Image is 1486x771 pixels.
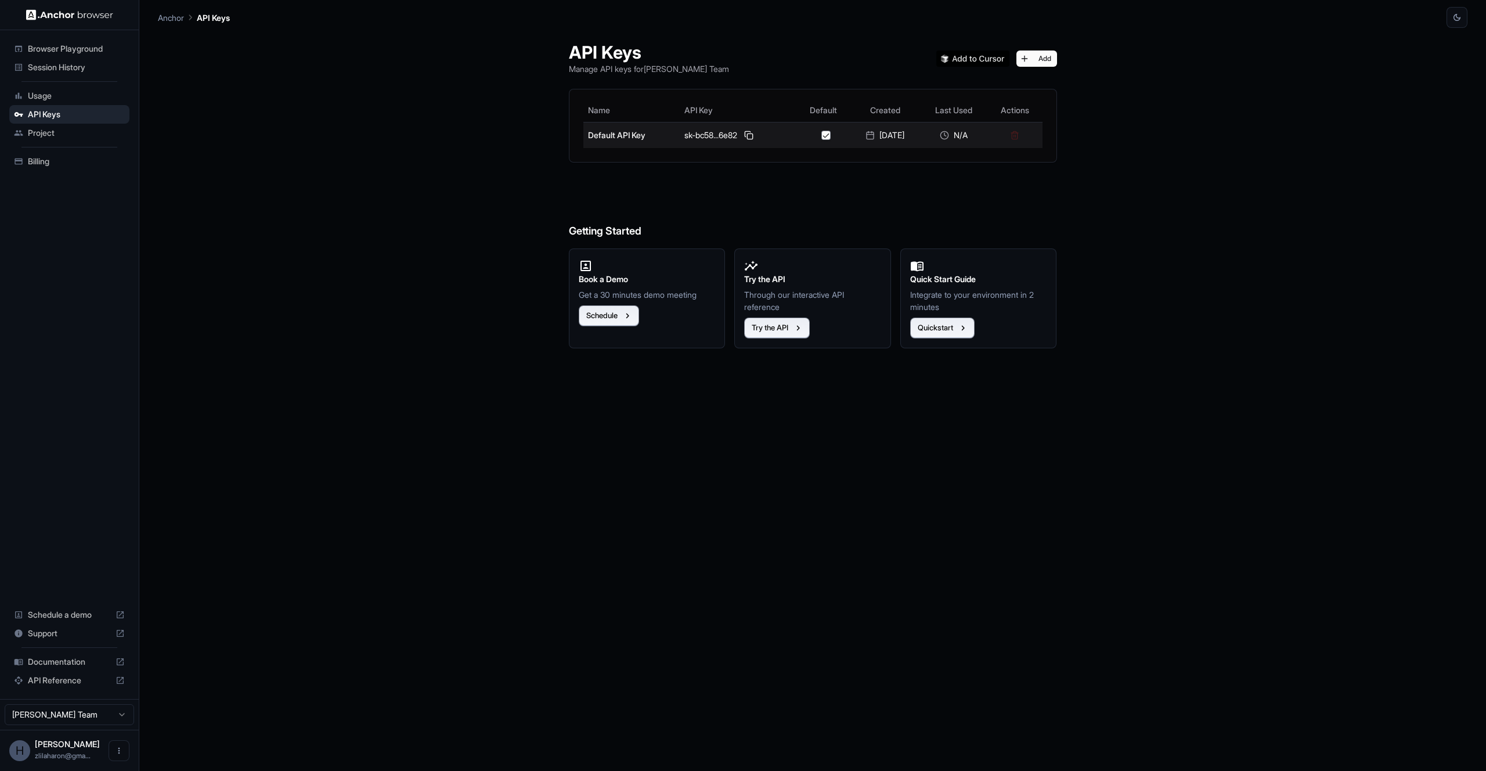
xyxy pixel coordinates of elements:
th: Last Used [920,99,987,122]
p: API Keys [197,12,230,24]
span: Hezi Aharon [35,739,100,749]
div: API Keys [9,105,129,124]
span: Session History [28,62,125,73]
span: Billing [28,156,125,167]
img: Add anchorbrowser MCP server to Cursor [936,51,1009,67]
button: Open menu [109,740,129,761]
button: Copy API key [742,128,756,142]
div: N/A [925,129,983,141]
span: zlilaharon@gmail.com [35,751,91,760]
th: API Key [680,99,797,122]
span: API Reference [28,675,111,686]
span: Documentation [28,656,111,668]
div: API Reference [9,671,129,690]
th: Name [583,99,680,122]
button: Schedule [579,305,639,326]
p: Integrate to your environment in 2 minutes [910,289,1047,313]
img: Anchor Logo [26,9,113,20]
span: Support [28,628,111,639]
div: Browser Playground [9,39,129,58]
div: Session History [9,58,129,77]
div: Documentation [9,653,129,671]
th: Created [850,99,920,122]
h1: API Keys [569,42,729,63]
span: API Keys [28,109,125,120]
div: Support [9,624,129,643]
td: Default API Key [583,122,680,148]
div: Schedule a demo [9,606,129,624]
p: Manage API keys for [PERSON_NAME] Team [569,63,729,75]
p: Anchor [158,12,184,24]
th: Actions [987,99,1042,122]
span: Project [28,127,125,139]
span: Schedule a demo [28,609,111,621]
div: Project [9,124,129,142]
nav: breadcrumb [158,11,230,24]
h6: Getting Started [569,176,1057,240]
p: Through our interactive API reference [744,289,881,313]
button: Quickstart [910,318,975,338]
div: Usage [9,87,129,105]
div: Billing [9,152,129,171]
div: H [9,740,30,761]
span: Usage [28,90,125,102]
th: Default [797,99,850,122]
h2: Try the API [744,273,881,286]
h2: Book a Demo [579,273,716,286]
button: Add [1016,51,1057,67]
span: Browser Playground [28,43,125,55]
div: [DATE] [855,129,915,141]
h2: Quick Start Guide [910,273,1047,286]
button: Try the API [744,318,810,338]
div: sk-bc58...6e82 [684,128,792,142]
p: Get a 30 minutes demo meeting [579,289,716,301]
